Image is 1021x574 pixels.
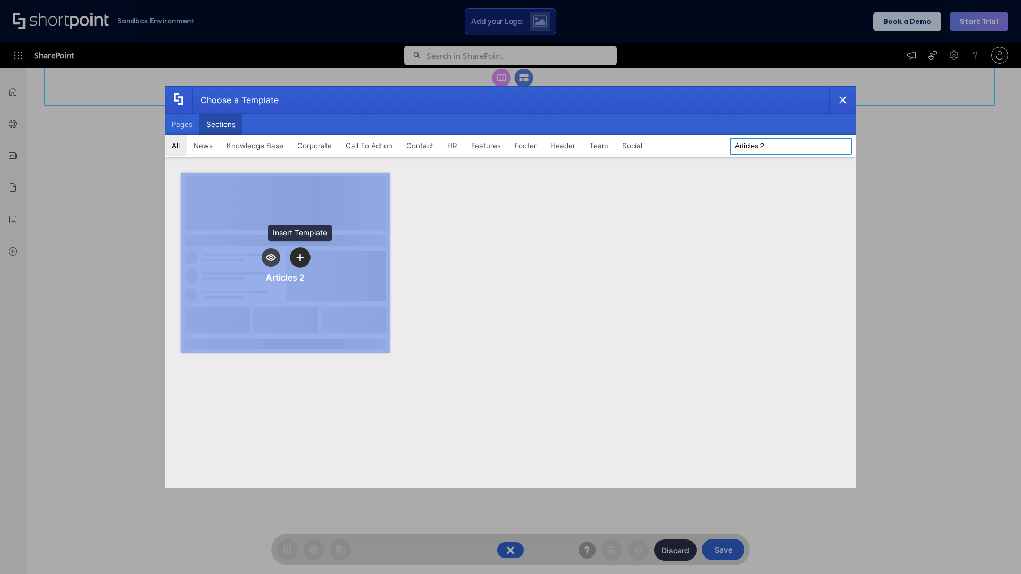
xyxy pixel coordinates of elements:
button: Contact [399,135,440,156]
button: Footer [508,135,543,156]
button: Pages [165,114,199,135]
iframe: Chat Widget [968,523,1021,574]
button: Social [615,135,649,156]
input: Search [730,138,852,155]
button: Sections [199,114,242,135]
button: Header [543,135,582,156]
button: News [187,135,220,156]
button: Call To Action [339,135,399,156]
button: Features [464,135,508,156]
div: template selector [165,86,856,488]
button: Knowledge Base [220,135,290,156]
div: Choose a Template [192,87,279,113]
button: Team [582,135,615,156]
button: HR [440,135,464,156]
div: Articles 2 [266,272,305,283]
button: Corporate [290,135,339,156]
button: All [165,135,187,156]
